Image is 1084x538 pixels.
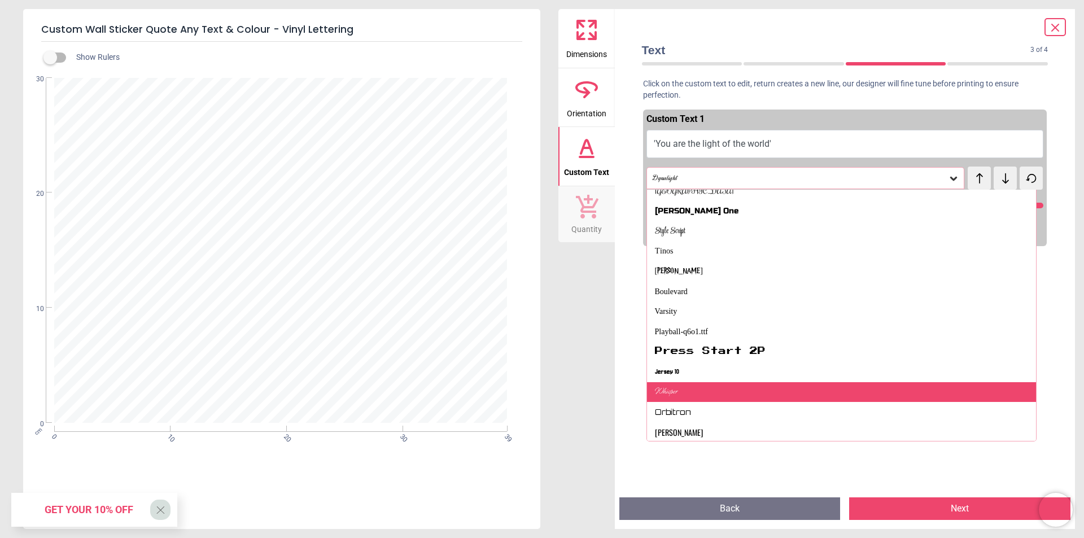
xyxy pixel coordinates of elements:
h5: Custom Wall Sticker Quote Any Text & Colour - Vinyl Lettering [41,18,522,42]
p: Click on the custom text to edit, return creates a new line, our designer will fine tune before p... [633,78,1057,100]
button: Dimensions [558,9,615,68]
span: 0 [23,419,44,429]
span: Custom Text [564,161,609,178]
span: Quantity [571,218,602,235]
span: 3 of 4 [1030,45,1048,55]
div: Show Rulers [50,51,540,64]
div: [PERSON_NAME] [655,266,703,277]
span: Text [642,42,1031,58]
div: Boulevard [655,286,688,298]
div: Whisper [655,387,677,398]
span: test [976,167,990,177]
div: Varsity [655,306,677,317]
iframe: Brevo live chat [1039,493,1073,527]
div: Orbitron [655,406,691,418]
button: Quantity [558,186,615,243]
span: Custom Text 1 [646,113,705,124]
span: test [968,168,976,178]
div: Press Start 2P [655,346,766,357]
button: Custom Text [558,127,615,186]
div: Dynalight [652,173,948,183]
button: Back [619,497,841,520]
div: Style Script [655,226,685,237]
span: Dimensions [566,43,607,60]
div: Jersey 10 [655,366,679,378]
button: 'You are the light of the world' [646,130,1044,158]
span: 10 [23,304,44,314]
button: Next [849,497,1070,520]
button: Orientation [558,68,615,127]
div: [PERSON_NAME] One [655,205,738,217]
div: [GEOGRAPHIC_DATA] [655,186,734,197]
span: 30 [23,75,44,84]
div: Tinos [655,246,673,257]
span: Orientation [567,103,606,120]
div: Playball-q6o1.ttf [655,326,709,338]
div: [PERSON_NAME] [655,427,703,438]
span: 20 [23,189,44,199]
